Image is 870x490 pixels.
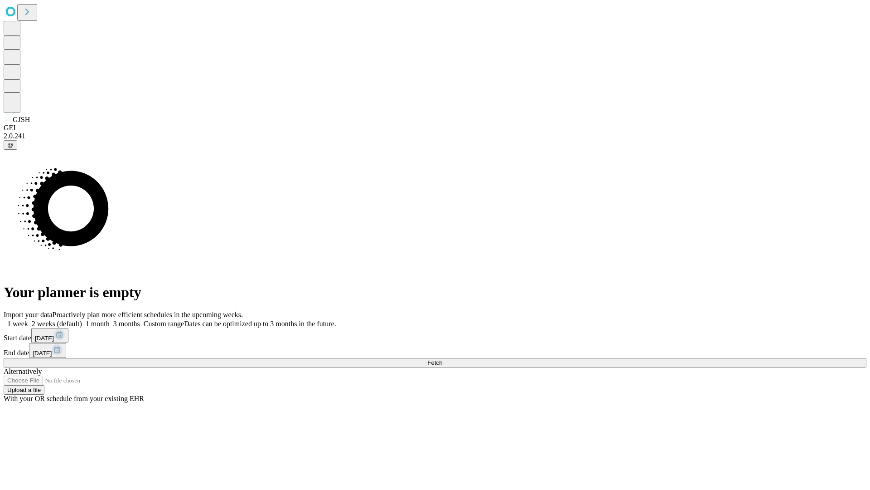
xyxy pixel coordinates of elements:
button: Fetch [4,358,866,367]
span: Dates can be optimized up to 3 months in the future. [184,320,336,328]
span: GJSH [13,116,30,123]
span: 1 month [86,320,110,328]
div: 2.0.241 [4,132,866,140]
span: @ [7,142,14,148]
button: Upload a file [4,385,44,395]
span: 3 months [113,320,140,328]
span: Custom range [144,320,184,328]
span: Alternatively [4,367,42,375]
h1: Your planner is empty [4,284,866,301]
span: Proactively plan more efficient schedules in the upcoming weeks. [53,311,243,318]
div: GEI [4,124,866,132]
span: With your OR schedule from your existing EHR [4,395,144,402]
span: Fetch [427,359,442,366]
button: @ [4,140,17,150]
button: [DATE] [29,343,66,358]
span: Import your data [4,311,53,318]
div: End date [4,343,866,358]
span: 1 week [7,320,28,328]
span: [DATE] [35,335,54,342]
div: Start date [4,328,866,343]
button: [DATE] [31,328,68,343]
span: 2 weeks (default) [32,320,82,328]
span: [DATE] [33,350,52,357]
